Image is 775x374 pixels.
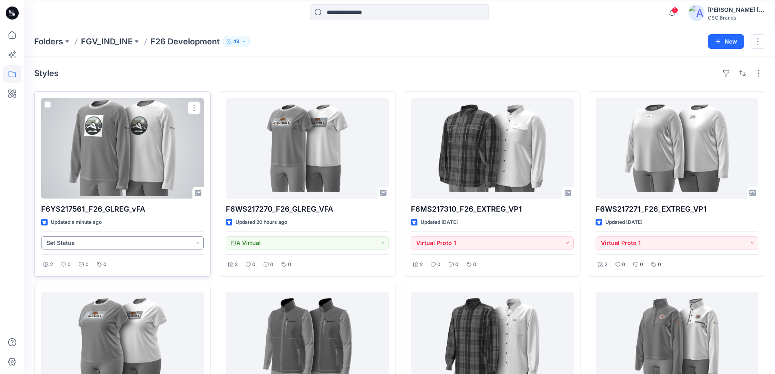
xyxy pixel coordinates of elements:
p: 0 [473,260,476,269]
p: 0 [455,260,458,269]
button: 49 [223,36,250,47]
p: 2 [605,260,607,269]
p: 0 [437,260,441,269]
a: Folders [34,36,63,47]
p: 0 [640,260,643,269]
p: F6WS217271_F26_EXTREG_VP1 [596,203,758,215]
p: 2 [420,260,423,269]
img: avatar [688,5,705,21]
p: 0 [103,260,107,269]
p: 2 [50,260,53,269]
a: F6YS217561_F26_GLREG_vFA [41,98,204,199]
a: F6WS217271_F26_EXTREG_VP1 [596,98,758,199]
p: 2 [235,260,238,269]
p: Updated [DATE] [421,218,458,227]
p: F6WS217270_F26_GLREG_VFA [226,203,389,215]
p: 0 [288,260,291,269]
a: F6MS217310_F26_EXTREG_VP1 [411,98,574,199]
p: Updated [DATE] [605,218,642,227]
p: F6YS217561_F26_GLREG_vFA [41,203,204,215]
p: F26 Development [151,36,220,47]
span: 1 [672,7,678,13]
div: CSC Brands [708,15,765,21]
p: 0 [658,260,661,269]
p: 0 [85,260,89,269]
p: Updated a minute ago [51,218,102,227]
p: F6MS217310_F26_EXTREG_VP1 [411,203,574,215]
p: 49 [233,37,240,46]
div: [PERSON_NAME] [PERSON_NAME] [708,5,765,15]
p: 0 [270,260,273,269]
p: 0 [622,260,625,269]
h4: Styles [34,68,59,78]
p: 0 [68,260,71,269]
button: New [708,34,744,49]
a: FGV_IND_INE [81,36,133,47]
a: F6WS217270_F26_GLREG_VFA [226,98,389,199]
p: 0 [252,260,255,269]
p: Updated 20 hours ago [236,218,287,227]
